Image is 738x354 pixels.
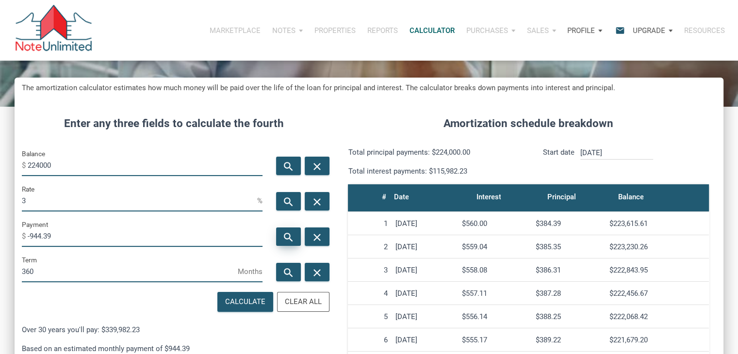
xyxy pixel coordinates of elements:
div: Interest [476,190,501,204]
p: Start date [543,146,574,177]
div: 1 [352,219,388,228]
span: % [257,193,262,209]
img: NoteUnlimited [15,5,93,56]
p: Profile [567,26,595,35]
p: Reports [367,26,398,35]
button: Profile [561,16,608,45]
h4: Enter any three fields to calculate the fourth [22,115,326,132]
p: Over 30 years you'll pay: $339,982.23 [22,324,326,336]
button: search [276,192,301,210]
div: Balance [618,190,643,204]
label: Payment [22,219,48,230]
div: [DATE] [395,312,454,321]
button: Upgrade [627,16,678,45]
div: $555.17 [462,336,528,344]
i: search [283,196,295,208]
span: $ [22,158,28,173]
div: Calculate [225,296,265,307]
label: Term [22,254,37,266]
div: # [381,190,386,204]
span: $ [22,228,28,244]
i: close [312,196,323,208]
label: Balance [22,148,45,160]
div: 5 [352,312,388,321]
p: Calculator [410,26,455,35]
button: close [305,227,329,246]
div: $560.00 [462,219,528,228]
button: close [305,157,329,175]
div: $384.39 [536,219,602,228]
div: $386.31 [536,266,602,274]
button: search [276,263,301,281]
p: Upgrade [633,26,665,35]
input: Balance [28,154,262,176]
p: Resources [684,26,725,35]
div: [DATE] [395,219,454,228]
div: $222,456.67 [609,289,705,298]
div: $223,615.61 [609,219,705,228]
div: $559.04 [462,242,528,251]
input: Term [22,260,238,282]
div: Principal [547,190,575,204]
button: Marketplace [204,16,266,45]
div: 3 [352,266,388,274]
i: search [283,267,295,279]
input: Payment [28,225,262,247]
button: Calculate [217,292,273,312]
button: Properties [309,16,361,45]
i: search [283,231,295,243]
div: Clear All [285,296,322,307]
div: 4 [352,289,388,298]
div: [DATE] [395,242,454,251]
button: search [276,157,301,175]
div: $557.11 [462,289,528,298]
div: [DATE] [395,336,454,344]
h4: Amortization schedule breakdown [341,115,716,132]
div: [DATE] [395,289,454,298]
p: Total interest payments: $115,982.23 [348,165,521,177]
div: $388.25 [536,312,602,321]
i: close [312,231,323,243]
button: Resources [678,16,731,45]
div: $222,843.95 [609,266,705,274]
button: close [305,192,329,210]
div: $558.08 [462,266,528,274]
p: Properties [314,26,356,35]
button: Reports [361,16,404,45]
div: $556.14 [462,312,528,321]
div: 6 [352,336,388,344]
div: Date [394,190,409,204]
i: search [283,161,295,173]
div: $385.35 [536,242,602,251]
div: $221,679.20 [609,336,705,344]
div: $223,230.26 [609,242,705,251]
button: search [276,227,301,246]
div: $387.28 [536,289,602,298]
button: Clear All [277,292,329,312]
div: $389.22 [536,336,602,344]
a: Calculator [404,16,460,45]
p: Marketplace [210,26,261,35]
input: Rate [22,190,257,211]
div: [DATE] [395,266,454,274]
div: $222,068.42 [609,312,705,321]
p: Total principal payments: $224,000.00 [348,146,521,158]
span: Months [238,264,262,279]
button: close [305,263,329,281]
div: 2 [352,242,388,251]
i: close [312,267,323,279]
i: email [614,25,626,36]
h5: The amortization calculator estimates how much money will be paid over the life of the loan for p... [22,82,716,94]
i: close [312,161,323,173]
button: email [608,16,627,45]
label: Rate [22,183,34,195]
